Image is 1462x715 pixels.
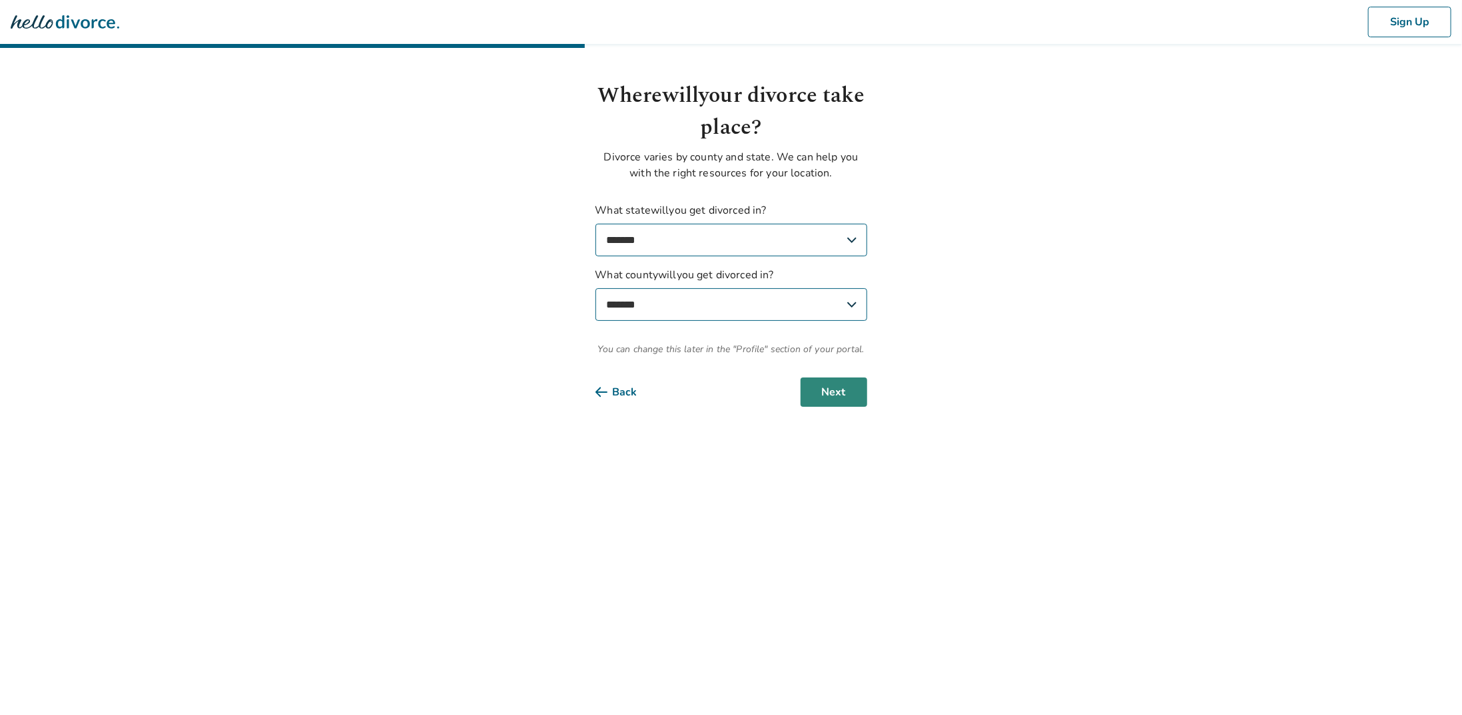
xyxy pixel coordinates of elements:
[595,377,659,407] button: Back
[595,267,867,321] label: What county will you get divorced in?
[595,80,867,144] h1: Where will your divorce take place?
[595,149,867,181] p: Divorce varies by county and state. We can help you with the right resources for your location.
[595,288,867,321] select: What countywillyou get divorced in?
[595,224,867,256] select: What statewillyou get divorced in?
[801,377,867,407] button: Next
[595,202,867,256] label: What state will you get divorced in?
[595,342,867,356] span: You can change this later in the "Profile" section of your portal.
[1368,7,1451,37] button: Sign Up
[1395,651,1462,715] iframe: Chat Widget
